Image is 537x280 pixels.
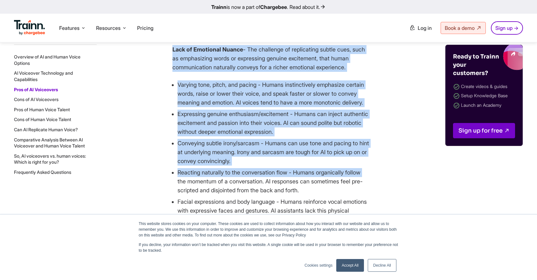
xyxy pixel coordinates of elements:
[211,4,227,10] b: Trainn
[304,263,332,268] a: Cookies settings
[445,25,475,31] span: Book a demo
[14,169,71,175] a: Frequently Asked Questions
[14,153,86,165] a: So, AI voiceovers vs. human voices: Which is right for you?
[260,4,287,10] b: Chargebee
[14,107,70,112] a: Pros of Human Voice Talent
[178,80,370,107] li: Varying tone, pitch, and pacing - Humans instinctively emphasize certain words, raise or lower th...
[178,139,370,166] li: Conveying subtle irony/sarcasm - Humans can use tone and pacing to hint at underlying meaning. Ir...
[491,21,523,35] a: Sign up →
[172,46,243,53] strong: Lack of Emotional Nuance
[14,20,45,35] img: Trainn Logo
[14,86,58,92] a: Pros of AI Voiceovers
[458,45,523,70] img: Trainn blogs
[368,259,396,272] a: Decline All
[14,137,85,148] a: Comparative Analysis Between AI Voiceover and Human Voice Talent
[406,22,436,34] a: Log in
[139,221,398,238] p: This website stores cookies on your computer. These cookies are used to collect information about...
[14,70,73,82] a: AI Voiceover Technology and Capabilities
[453,52,501,77] h4: Ready to Trainn your customers?
[418,25,432,31] span: Log in
[137,25,153,31] a: Pricing
[453,123,515,138] a: Sign up for free
[14,54,80,66] a: Overview of AI and Human Voice Options
[336,259,364,272] a: Accept All
[14,127,78,132] a: Can AI Replicate Human Voice?
[14,97,59,102] a: Cons of AI Voiceovers
[453,101,515,110] li: Launch an Academy
[59,24,80,31] span: Features
[178,110,370,136] li: Expressing genuine enthusiasm/excitement - Humans can inject authentic excitement and passion int...
[441,22,486,34] a: Book a demo
[453,92,515,101] li: Setup Knowledge Base
[172,45,370,72] p: - The challenge of replicating subtle cues, such as emphasizing words or expressing genuine excit...
[14,117,71,122] a: Cons of Human Voice Talent
[453,82,515,92] li: Create videos & guides
[178,168,370,195] li: Reacting naturally to the conversation flow - Humans organically follow the momentum of a convers...
[178,197,370,224] li: Facial expressions and body language - Humans reinforce vocal emotions with expressive faces and ...
[139,242,398,253] p: If you decline, your information won’t be tracked when you visit this website. A single cookie wi...
[96,24,121,31] span: Resources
